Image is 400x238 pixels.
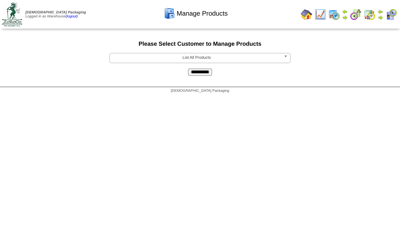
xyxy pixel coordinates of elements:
[378,9,383,15] img: arrowleft.gif
[342,15,348,20] img: arrowright.gif
[342,9,348,15] img: arrowleft.gif
[25,11,86,15] span: [DEMOGRAPHIC_DATA] Packaging
[113,53,281,62] span: List All Products
[25,11,86,19] span: Logged in as Warehouse
[176,10,228,17] span: Manage Products
[378,15,383,20] img: arrowright.gif
[164,8,175,19] img: cabinet.gif
[364,9,375,20] img: calendarinout.gif
[66,15,78,19] a: (logout)
[386,9,397,20] img: calendarcustomer.gif
[350,9,362,20] img: calendarblend.gif
[171,89,229,93] span: [DEMOGRAPHIC_DATA] Packaging
[328,9,340,20] img: calendarprod.gif
[314,9,326,20] img: line_graph.gif
[2,2,22,26] img: zoroco-logo-small.webp
[139,41,262,47] span: Please Select Customer to Manage Products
